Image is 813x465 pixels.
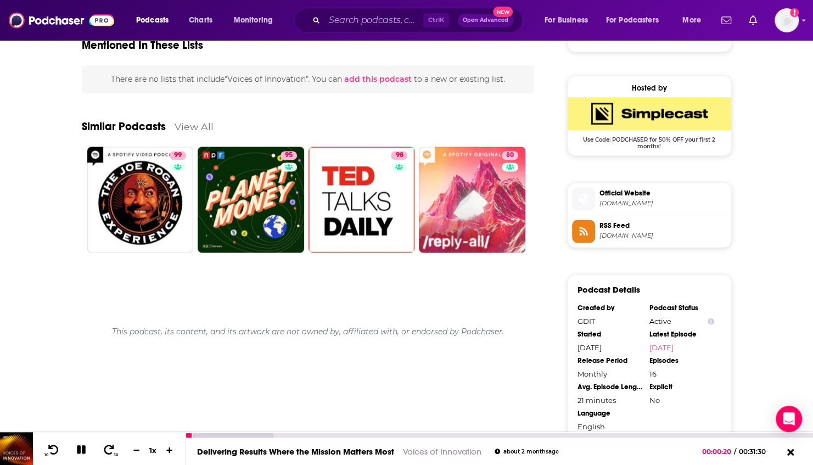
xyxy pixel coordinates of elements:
[545,13,588,28] span: For Business
[568,130,731,150] span: Use Code: PODCHASER for 50% OFF your first 2 months!
[144,446,162,455] div: 1 x
[577,356,642,365] div: Release Period
[309,147,415,253] a: 98
[197,446,394,457] a: Delivering Results Where the Mission Matters Most
[577,284,640,295] h3: Podcast Details
[458,14,513,27] button: Open AdvancedNew
[391,151,407,160] a: 98
[182,12,219,29] a: Charts
[174,150,182,161] span: 99
[114,453,118,457] span: 30
[649,304,714,312] div: Podcast Status
[649,369,714,378] div: 16
[577,330,642,339] div: Started
[599,188,727,198] span: Official Website
[599,12,675,29] button: open menu
[281,151,297,160] a: 95
[82,120,166,133] a: Similar Podcasts
[649,383,714,391] div: Explicit
[568,97,731,149] a: SimpleCast Deal: Use Code: PODCHASER for 50% OFF your first 2 months!
[649,343,714,352] a: [DATE]
[702,447,734,456] span: 00:00:20
[736,447,777,456] span: 00:31:30
[495,449,558,455] div: about 2 months ago
[403,446,481,457] a: Voices of Innovation
[717,11,736,30] a: Show notifications dropdown
[324,12,423,29] input: Search podcasts, credits, & more...
[9,10,114,31] img: Podchaser - Follow, Share and Rate Podcasts
[305,8,533,33] div: Search podcasts, credits, & more...
[226,12,287,29] button: open menu
[42,444,63,457] button: 10
[577,409,642,418] div: Language
[577,317,642,326] div: GDIT
[577,369,642,378] div: Monthly
[734,447,736,456] span: /
[577,343,642,352] div: [DATE]
[675,12,715,29] button: open menu
[189,13,212,28] span: Charts
[82,38,203,52] h2: Mentioned In These Lists
[775,8,799,32] img: User Profile
[175,121,214,132] a: View All
[577,304,642,312] div: Created by
[82,318,535,345] div: This podcast, its content, and its artwork are not owned by, affiliated with, or endorsed by Podc...
[649,396,714,405] div: No
[572,187,727,210] a: Official Website[DOMAIN_NAME]
[606,13,659,28] span: For Podcasters
[599,221,727,231] span: RSS Feed
[577,396,642,405] div: 21 minutes
[170,151,186,160] a: 99
[502,151,518,160] a: 80
[682,13,701,28] span: More
[506,150,514,161] span: 80
[419,147,525,253] a: 80
[423,13,449,27] span: Ctrl K
[708,317,714,326] button: Show Info
[577,383,642,391] div: Avg. Episode Length
[572,220,727,243] a: RSS Feed[DOMAIN_NAME]
[744,11,761,30] a: Show notifications dropdown
[44,453,48,457] span: 10
[649,356,714,365] div: Episodes
[493,7,513,17] span: New
[198,147,304,253] a: 95
[234,13,273,28] span: Monitoring
[568,83,731,93] div: Hosted by
[599,199,727,208] span: podcast.gdit.com
[344,74,411,84] span: add this podcast
[775,8,799,32] span: Logged in as WE_Broadcast
[649,317,714,326] div: Active
[775,8,799,32] button: Show profile menu
[128,12,183,29] button: open menu
[395,150,403,161] span: 98
[537,12,602,29] button: open menu
[790,8,799,17] svg: Add a profile image
[577,422,642,431] div: English
[87,147,194,253] a: 99
[99,444,120,457] button: 30
[649,330,714,339] div: Latest Episode
[285,150,293,161] span: 95
[776,406,802,432] div: Open Intercom Messenger
[568,97,731,130] img: SimpleCast Deal: Use Code: PODCHASER for 50% OFF your first 2 months!
[111,74,504,84] span: There are no lists that include "Voices of Innovation" . You can to a new or existing list.
[136,13,169,28] span: Podcasts
[463,18,508,23] span: Open Advanced
[599,232,727,240] span: feeds.simplecast.com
